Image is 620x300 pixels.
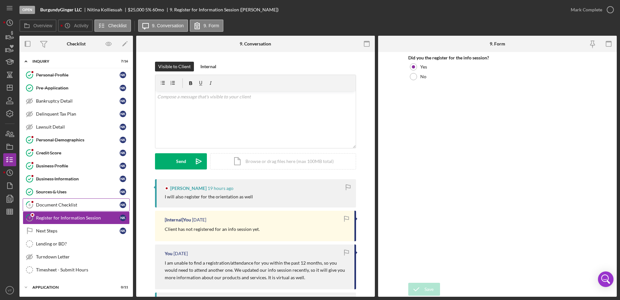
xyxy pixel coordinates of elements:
[36,137,120,143] div: Personal Demographics
[58,19,92,32] button: Activity
[120,137,126,143] div: N K
[8,289,12,292] text: VT
[36,111,120,117] div: Delinquent Tax Plan
[36,176,120,181] div: Business Information
[23,263,130,276] a: Timesheet - Submit Hours
[36,215,120,220] div: Register for Information Session
[240,41,271,46] div: 9. Conversation
[19,6,35,14] div: Open
[23,211,130,224] a: 9Register for Information SessionNK
[165,251,173,256] div: You
[190,19,223,32] button: 9. Form
[120,85,126,91] div: N K
[36,150,120,156] div: Credit Score
[155,62,194,71] button: Visible to Client
[200,62,216,71] div: Internal
[3,284,16,297] button: VT
[165,194,253,199] div: I will also register for the orientation as well
[36,189,120,194] div: Sources & Uses
[173,251,188,256] time: 2025-09-08 12:15
[138,19,188,32] button: 9. Conversation
[120,98,126,104] div: N K
[23,237,130,250] a: Lending or BD?
[170,7,279,12] div: 9. Register for Information Session ([PERSON_NAME])
[165,259,348,281] p: I am unable to find a registration/attendance for you within the past 12 months, so you would nee...
[23,250,130,263] a: Turndown Letter
[23,81,130,94] a: Pre-ApplicationNK
[128,7,144,12] span: $25,000
[23,159,130,172] a: Business ProfileNK
[36,254,129,259] div: Turndown Letter
[36,124,120,130] div: Lawsuit Detail
[197,62,220,71] button: Internal
[29,216,31,220] tspan: 9
[74,23,88,28] label: Activity
[420,64,427,69] label: Yes
[192,217,206,222] time: 2025-09-15 22:49
[120,163,126,169] div: N K
[424,283,434,296] div: Save
[120,189,126,195] div: N K
[204,23,219,28] label: 9. Form
[120,124,126,130] div: N K
[571,3,602,16] div: Mark Complete
[120,228,126,234] div: N K
[165,226,260,233] p: Client has not registered for an info session yet.
[23,69,130,81] a: Personal ProfileNK
[19,19,56,32] button: Overview
[120,150,126,156] div: N K
[490,41,505,46] div: 9. Form
[32,59,112,63] div: Inquiry
[36,241,129,246] div: Lending or BD?
[116,59,128,63] div: 7 / 16
[36,228,120,233] div: Next Steps
[408,55,587,60] div: Did you the register for the info session?
[23,172,130,185] a: Business InformationNK
[36,72,120,78] div: Personal Profile
[120,176,126,182] div: N K
[23,107,130,120] a: Delinquent Tax PlanNK
[165,217,191,222] div: [Internal] You
[152,7,164,12] div: 60 mo
[23,224,130,237] a: Next StepsNK
[420,74,426,79] label: No
[23,133,130,146] a: Personal DemographicsNK
[564,3,617,16] button: Mark Complete
[32,285,112,289] div: Application
[120,72,126,78] div: N K
[87,7,128,12] div: Nitina Kolliesuah
[29,203,30,207] tspan: 8
[108,23,127,28] label: Checklist
[36,163,120,169] div: Business Profile
[176,153,186,169] div: Send
[145,7,151,12] div: 5 %
[23,185,130,198] a: Sources & UsesNK
[23,198,130,211] a: 8Document ChecklistNK
[120,215,126,221] div: N K
[152,23,184,28] label: 9. Conversation
[67,41,86,46] div: Checklist
[598,271,614,287] div: Open Intercom Messenger
[120,111,126,117] div: N K
[94,19,131,32] button: Checklist
[23,120,130,133] a: Lawsuit DetailNK
[170,186,207,191] div: [PERSON_NAME]
[120,202,126,208] div: N K
[36,85,120,91] div: Pre-Application
[116,285,128,289] div: 0 / 11
[36,98,120,104] div: Bankruptcy Detail
[33,23,52,28] label: Overview
[208,186,233,191] time: 2025-09-30 17:58
[23,94,130,107] a: Bankruptcy DetailNK
[23,146,130,159] a: Credit ScoreNK
[158,62,191,71] div: Visible to Client
[155,153,207,169] button: Send
[36,202,120,207] div: Document Checklist
[36,267,129,272] div: Timesheet - Submit Hours
[408,283,440,296] button: Save
[40,7,82,12] b: BurgundyGinger LLC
